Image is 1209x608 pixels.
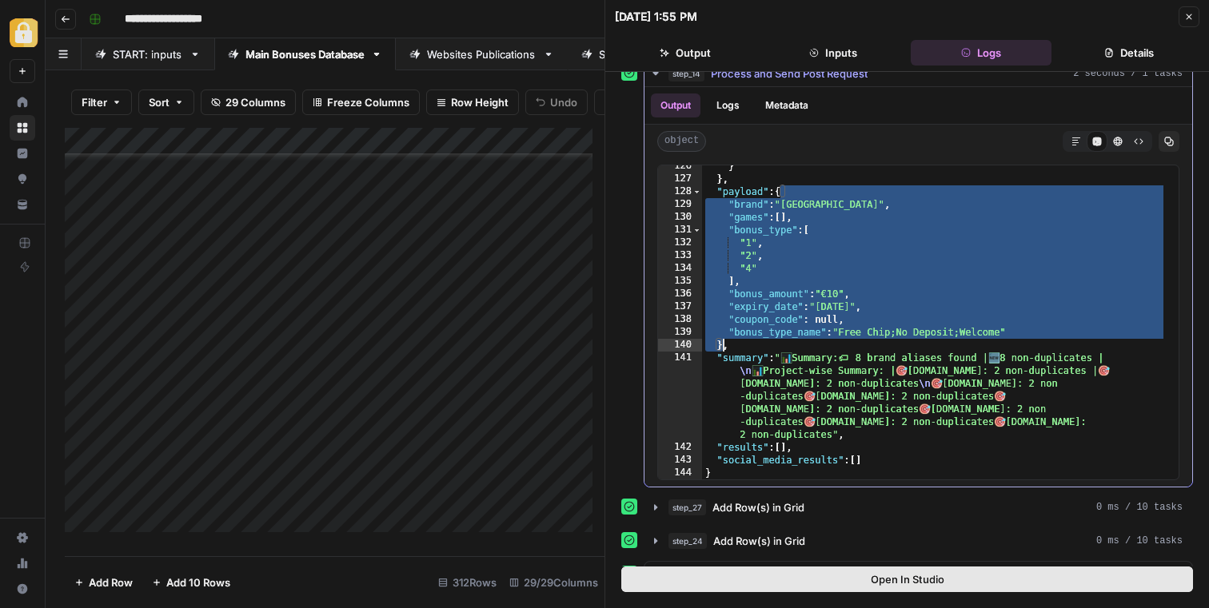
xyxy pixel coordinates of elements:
button: Freeze Columns [302,89,420,115]
a: Your Data [10,192,35,217]
button: Undo [525,89,588,115]
div: 136 [658,288,702,300]
a: Opportunities [10,166,35,192]
span: Add 10 Rows [166,574,230,590]
button: 0 ms / 10 tasks [644,495,1192,520]
div: 126 [658,160,702,173]
div: 312 Rows [432,570,503,595]
span: Open In Studio [871,571,944,587]
span: 0 ms / 10 tasks [1096,500,1183,515]
span: Toggle code folding, rows 128 through 140 [692,185,701,198]
img: Adzz Logo [10,18,38,47]
div: 141 [658,352,702,441]
div: 135 [658,275,702,288]
span: Filter [82,94,107,110]
span: object [657,131,706,152]
a: Browse [10,115,35,141]
button: Sort [138,89,194,115]
div: [DATE] 1:55 PM [615,9,697,25]
span: Toggle code folding, rows 131 through 135 [692,224,701,236]
span: 0 ms / 10 tasks [1096,534,1183,548]
div: 142 [658,441,702,454]
span: Row Height [451,94,509,110]
span: Undo [550,94,577,110]
span: Add Row(s) in Grid [712,499,804,515]
div: 140 [658,339,702,352]
div: 144 [658,467,702,479]
button: Output [615,40,756,66]
a: Social media publications [568,38,756,70]
div: 130 [658,211,702,224]
button: Add Row [65,570,142,595]
span: Freeze Columns [327,94,409,110]
div: Main Bonuses Database [245,46,365,62]
div: 129 [658,198,702,211]
span: 2 seconds / 1 tasks [1073,66,1183,81]
button: Add 10 Rows [142,570,240,595]
div: 128 [658,185,702,198]
a: Settings [10,525,35,550]
div: START: inputs [113,46,183,62]
button: Details [1058,40,1199,66]
a: START: inputs [82,38,214,70]
div: 127 [658,173,702,185]
button: 2 seconds / 1 tasks [644,61,1192,86]
div: 131 [658,224,702,236]
span: step_14 [668,66,704,81]
a: Usage [10,550,35,576]
button: Metadata [756,93,818,117]
span: Add Row [89,574,133,590]
div: 139 [658,326,702,339]
a: Websites Publications [396,38,568,70]
span: Process and Send Post Request [711,66,868,81]
a: Home [10,89,35,115]
button: 29 Columns [201,89,296,115]
button: Logs [911,40,1052,66]
button: 0 ms / 10 tasks [644,528,1192,554]
button: Workspace: Adzz [10,13,35,53]
button: Inputs [763,40,904,66]
button: Logs [707,93,749,117]
div: 133 [658,249,702,262]
button: Row Height [426,89,519,115]
span: Add Row(s) in Grid [713,533,805,549]
div: 29/29 Columns [503,570,604,595]
a: Insights [10,141,35,166]
span: Sort [149,94,170,110]
div: 143 [658,454,702,467]
span: step_27 [668,499,706,515]
button: 0 ms / 1 tasks [644,562,1192,587]
div: 132 [658,236,702,249]
a: Main Bonuses Database [214,38,396,70]
span: 29 Columns [225,94,285,110]
button: Output [651,93,700,117]
button: Help + Support [10,576,35,602]
div: 134 [658,262,702,275]
button: Filter [71,89,132,115]
div: Websites Publications [427,46,537,62]
div: 137 [658,300,702,313]
div: 138 [658,313,702,326]
span: step_24 [668,533,707,549]
div: 2 seconds / 1 tasks [644,87,1192,487]
button: Open In Studio [621,566,1193,592]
